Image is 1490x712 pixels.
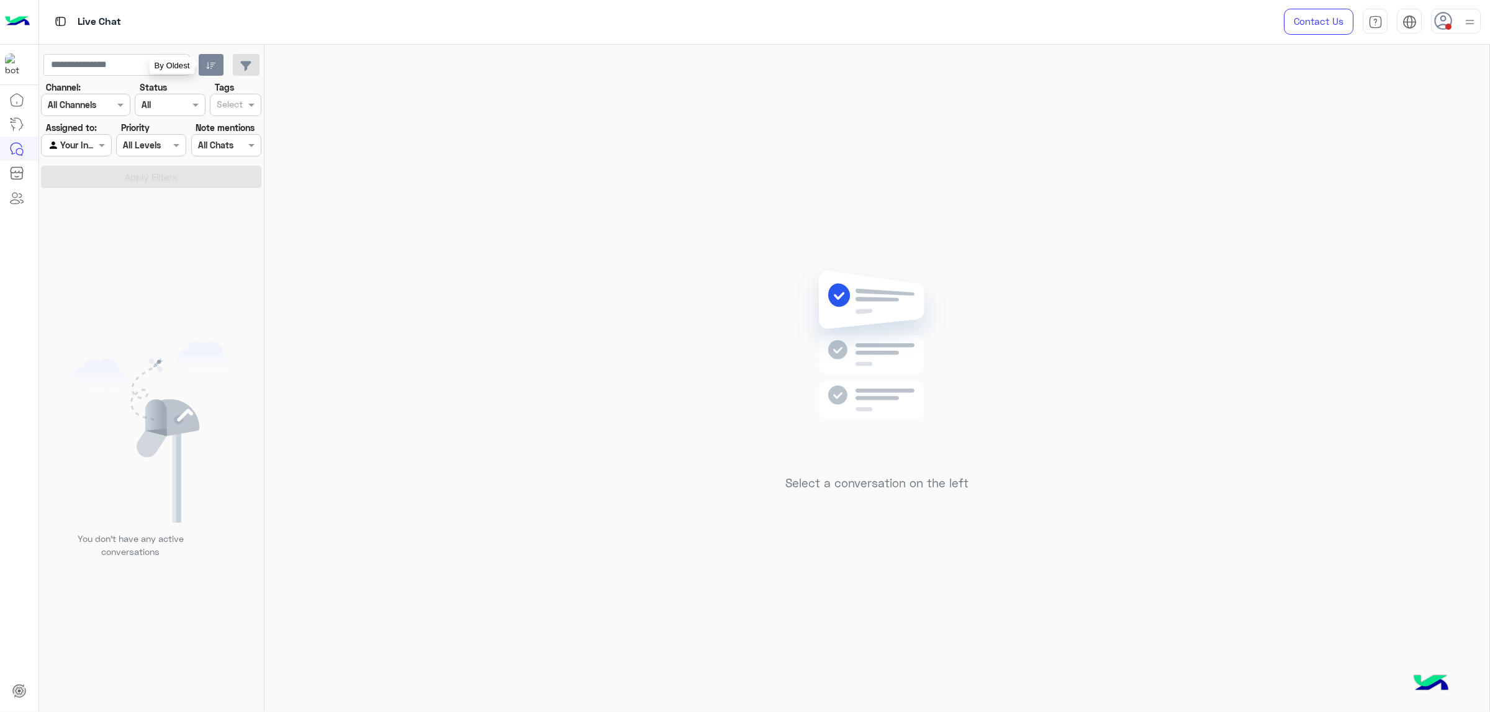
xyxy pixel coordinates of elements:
img: tab [1368,15,1383,29]
img: Logo [5,9,30,35]
button: Apply Filters [41,166,261,188]
p: You don’t have any active conversations [68,532,193,559]
label: Priority [121,121,150,134]
img: profile [1462,14,1478,30]
button: search [159,54,189,81]
label: Assigned to: [46,121,97,134]
label: Tags [215,81,234,94]
h5: Select a conversation on the left [785,476,968,490]
img: empty users [73,341,230,523]
img: 1403182699927242 [5,53,27,76]
label: Channel: [46,81,81,94]
img: tab [1402,15,1417,29]
label: Note mentions [196,121,255,134]
img: no messages [787,261,967,467]
span: search [166,58,181,73]
label: Status [140,81,167,94]
a: tab [1363,9,1388,35]
img: hulul-logo.png [1409,662,1453,706]
p: Live Chat [78,14,121,30]
div: Select [215,97,243,114]
a: Contact Us [1284,9,1353,35]
img: tab [53,14,68,29]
